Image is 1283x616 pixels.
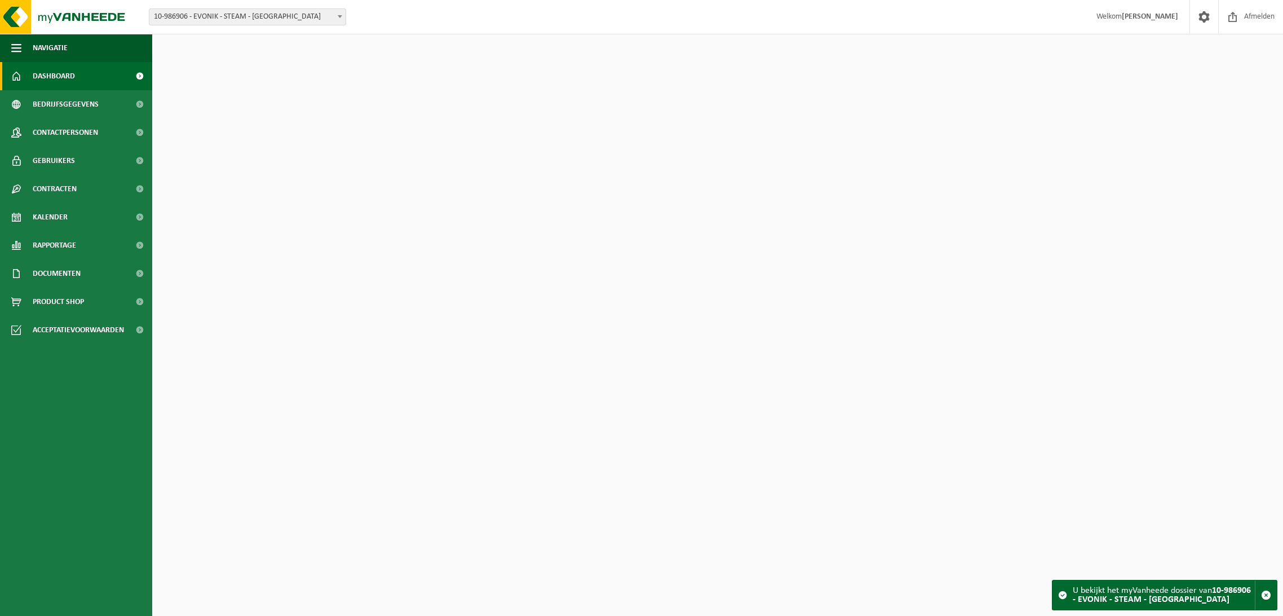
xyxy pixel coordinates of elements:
span: Product Shop [33,288,84,316]
strong: [PERSON_NAME] [1122,12,1178,21]
span: Rapportage [33,231,76,259]
span: Gebruikers [33,147,75,175]
span: Acceptatievoorwaarden [33,316,124,344]
strong: 10-986906 - EVONIK - STEAM - [GEOGRAPHIC_DATA] [1073,586,1251,604]
span: Documenten [33,259,81,288]
div: U bekijkt het myVanheede dossier van [1073,580,1255,610]
span: 10-986906 - EVONIK - STEAM - ANTWERPEN [149,8,346,25]
span: Bedrijfsgegevens [33,90,99,118]
span: Kalender [33,203,68,231]
span: Navigatie [33,34,68,62]
span: Dashboard [33,62,75,90]
span: Contracten [33,175,77,203]
span: Contactpersonen [33,118,98,147]
span: 10-986906 - EVONIK - STEAM - ANTWERPEN [149,9,346,25]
